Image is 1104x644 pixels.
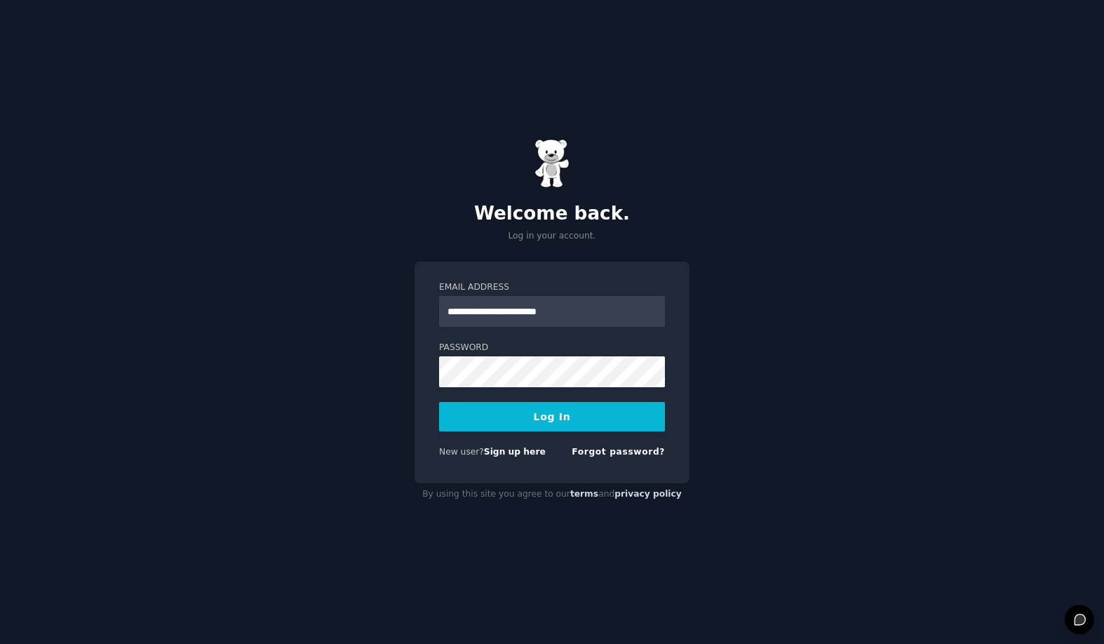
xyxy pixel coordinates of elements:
[572,447,665,457] a: Forgot password?
[534,139,570,188] img: Gummy Bear
[439,447,484,457] span: New user?
[614,489,682,499] a: privacy policy
[439,342,665,354] label: Password
[415,483,689,506] div: By using this site you agree to our and
[415,203,689,225] h2: Welcome back.
[415,230,689,243] p: Log in your account.
[439,402,665,431] button: Log In
[439,281,665,294] label: Email Address
[484,447,546,457] a: Sign up here
[570,489,598,499] a: terms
